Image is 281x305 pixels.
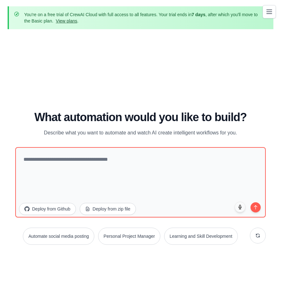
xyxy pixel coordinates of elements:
[19,203,76,215] button: Deploy from Github
[263,5,276,18] button: Toggle navigation
[15,111,266,124] h1: What automation would you like to build?
[249,275,281,305] iframe: Chat Widget
[164,228,238,245] button: Learning and Skill Development
[191,12,205,17] strong: 7 days
[98,228,160,245] button: Personal Project Manager
[34,129,247,137] p: Describe what you want to automate and watch AI create intelligent workflows for you.
[23,228,94,245] button: Automate social media posting
[56,18,77,23] a: View plans
[80,203,136,215] button: Deploy from zip file
[24,11,258,24] p: You're on a free trial of CrewAI Cloud with full access to all features. Your trial ends in , aft...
